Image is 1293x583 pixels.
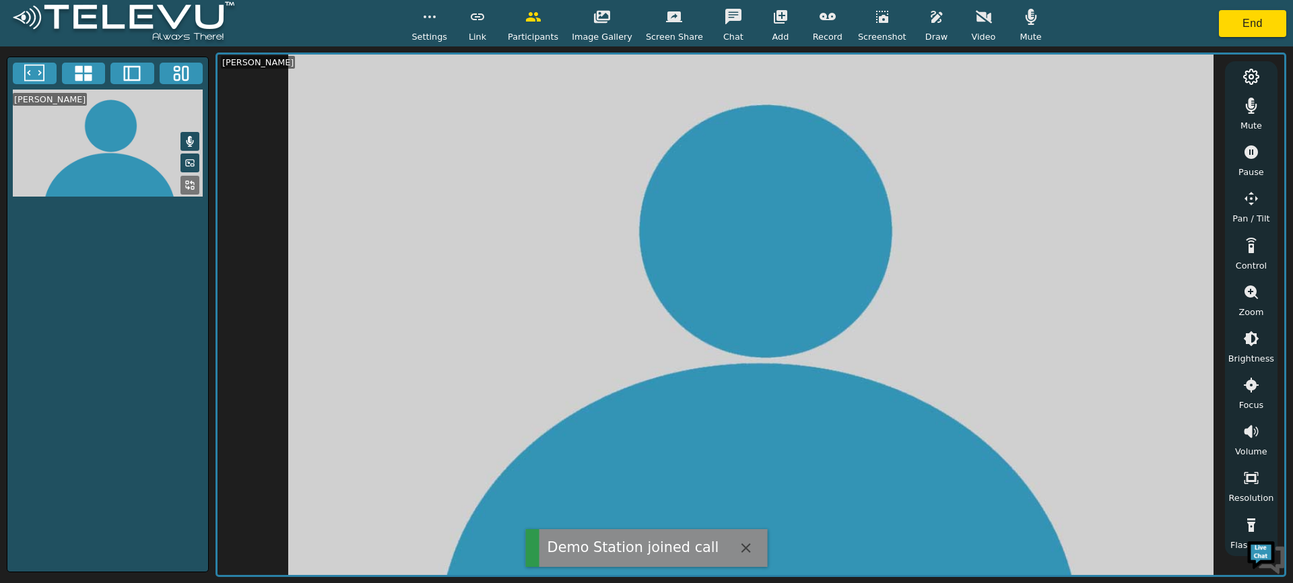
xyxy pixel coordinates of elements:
[972,30,996,43] span: Video
[1246,536,1286,576] img: Chat Widget
[469,30,486,43] span: Link
[1228,352,1274,365] span: Brightness
[221,56,295,69] div: [PERSON_NAME]
[1230,539,1272,551] span: Flashlight
[411,30,447,43] span: Settings
[23,63,57,96] img: d_736959983_company_1615157101543_736959983
[1219,10,1286,37] button: End
[1228,491,1273,504] span: Resolution
[813,30,842,43] span: Record
[160,63,203,84] button: Three Window Medium
[78,170,186,306] span: We're online!
[548,537,719,558] div: Demo Station joined call
[1238,306,1263,318] span: Zoom
[180,176,199,195] button: Replace Feed
[646,30,703,43] span: Screen Share
[1235,445,1267,458] span: Volume
[70,71,226,88] div: Chat with us now
[1232,212,1269,225] span: Pan / Tilt
[221,7,253,39] div: Minimize live chat window
[723,30,743,43] span: Chat
[1020,30,1041,43] span: Mute
[180,153,199,172] button: Picture in Picture
[180,132,199,151] button: Mute
[110,63,154,84] button: Two Window Medium
[13,63,57,84] button: Fullscreen
[858,30,906,43] span: Screenshot
[62,63,106,84] button: 4x4
[1238,166,1264,178] span: Pause
[772,30,789,43] span: Add
[572,30,632,43] span: Image Gallery
[508,30,558,43] span: Participants
[13,93,87,106] div: [PERSON_NAME]
[1236,259,1267,272] span: Control
[925,30,948,43] span: Draw
[7,368,257,415] textarea: Type your message and hit 'Enter'
[1240,119,1262,132] span: Mute
[1239,399,1264,411] span: Focus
